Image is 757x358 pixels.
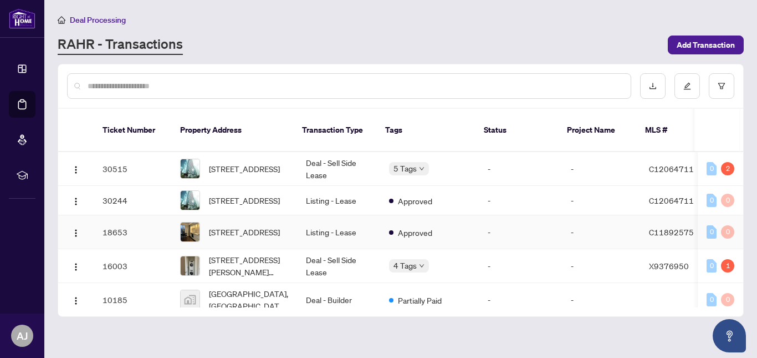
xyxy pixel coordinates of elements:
[376,109,475,152] th: Tags
[562,186,640,215] td: -
[171,109,293,152] th: Property Address
[713,319,746,352] button: Open asap
[721,259,734,273] div: 1
[67,257,85,275] button: Logo
[479,283,562,317] td: -
[71,263,80,271] img: Logo
[293,109,376,152] th: Transaction Type
[393,162,417,175] span: 5 Tags
[94,152,171,186] td: 30515
[67,291,85,309] button: Logo
[71,165,80,174] img: Logo
[297,215,380,249] td: Listing - Lease
[707,194,717,207] div: 0
[297,186,380,215] td: Listing - Lease
[558,109,636,152] th: Project Name
[181,290,200,309] img: thumbnail-img
[181,223,200,241] img: thumbnail-img
[562,215,640,249] td: -
[181,256,200,275] img: thumbnail-img
[94,215,171,249] td: 18653
[668,36,744,54] button: Add Transaction
[707,162,717,175] div: 0
[709,73,734,99] button: filter
[209,288,288,312] span: [GEOGRAPHIC_DATA], [GEOGRAPHIC_DATA], [GEOGRAPHIC_DATA], [GEOGRAPHIC_DATA]
[649,261,689,271] span: X9376950
[209,194,280,206] span: [STREET_ADDRESS]
[94,283,171,317] td: 10185
[674,73,700,99] button: edit
[181,159,200,178] img: thumbnail-img
[707,225,717,239] div: 0
[718,82,725,90] span: filter
[707,293,717,306] div: 0
[649,227,694,237] span: C11892575
[209,226,280,238] span: [STREET_ADDRESS]
[9,8,35,29] img: logo
[398,226,432,239] span: Approved
[475,109,558,152] th: Status
[17,328,28,344] span: AJ
[419,166,424,172] span: down
[707,259,717,273] div: 0
[67,223,85,241] button: Logo
[683,82,691,90] span: edit
[209,254,288,278] span: [STREET_ADDRESS][PERSON_NAME][PERSON_NAME][PERSON_NAME]
[649,195,694,205] span: C12064711
[94,186,171,215] td: 30244
[419,263,424,269] span: down
[721,194,734,207] div: 0
[398,195,432,207] span: Approved
[94,249,171,283] td: 16003
[562,249,640,283] td: -
[721,293,734,306] div: 0
[94,109,171,152] th: Ticket Number
[58,35,183,55] a: RAHR - Transactions
[721,225,734,239] div: 0
[677,36,735,54] span: Add Transaction
[297,249,380,283] td: Deal - Sell Side Lease
[649,82,657,90] span: download
[181,191,200,210] img: thumbnail-img
[721,162,734,175] div: 2
[398,294,442,306] span: Partially Paid
[71,296,80,305] img: Logo
[562,283,640,317] td: -
[636,109,703,152] th: MLS #
[393,259,417,272] span: 4 Tags
[479,186,562,215] td: -
[71,229,80,238] img: Logo
[67,191,85,209] button: Logo
[479,215,562,249] td: -
[70,15,126,25] span: Deal Processing
[58,16,65,24] span: home
[649,164,694,174] span: C12064711
[479,249,562,283] td: -
[297,283,380,317] td: Deal - Builder
[297,152,380,186] td: Deal - Sell Side Lease
[71,197,80,206] img: Logo
[640,73,666,99] button: download
[479,152,562,186] td: -
[562,152,640,186] td: -
[67,160,85,178] button: Logo
[209,163,280,175] span: [STREET_ADDRESS]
